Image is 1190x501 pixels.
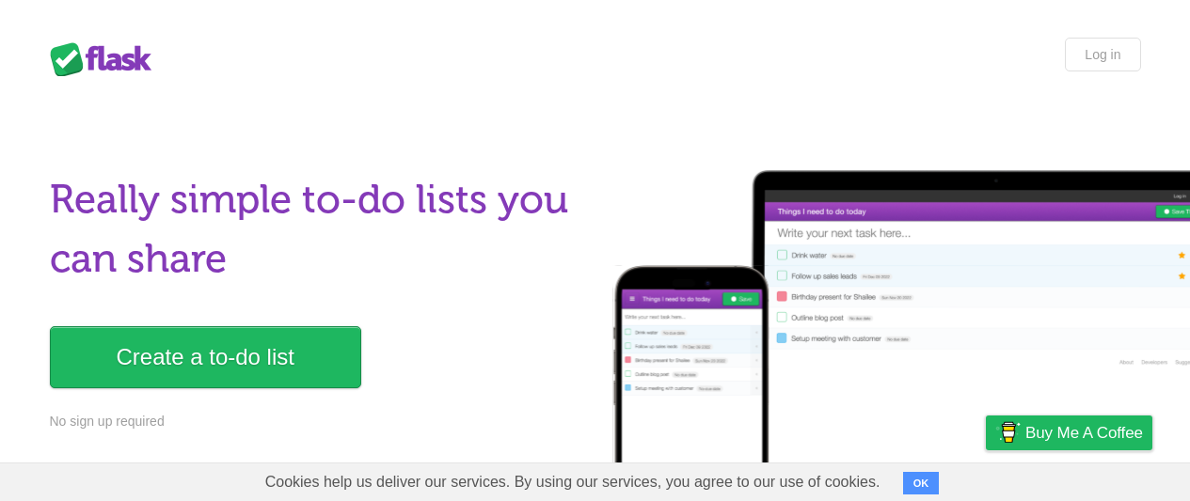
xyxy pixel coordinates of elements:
[986,415,1152,450] a: Buy me a coffee
[50,326,361,388] a: Create a to-do list
[246,463,899,501] span: Cookies help us deliver our services. By using our services, you agree to our use of cookies.
[1025,416,1143,449] span: Buy me a coffee
[50,170,584,289] h1: Really simple to-do lists you can share
[50,42,163,76] div: Flask Lists
[995,416,1021,448] img: Buy me a coffee
[1065,38,1140,71] a: Log in
[50,412,584,431] p: No sign up required
[903,472,940,494] button: OK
